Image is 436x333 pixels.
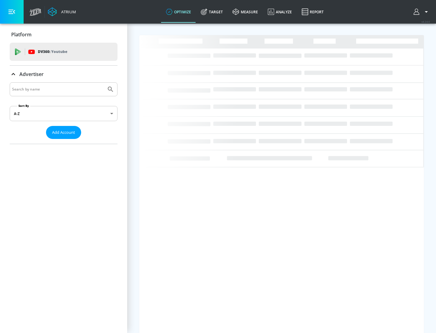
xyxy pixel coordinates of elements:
[10,106,117,121] div: A-Z
[46,126,81,139] button: Add Account
[17,104,30,108] label: Sort By
[421,20,430,23] span: v 4.24.0
[10,66,117,83] div: Advertiser
[10,43,117,61] div: DV360: Youtube
[12,85,104,93] input: Search by name
[59,9,76,15] div: Atrium
[51,48,67,55] p: Youtube
[48,7,76,16] a: Atrium
[297,1,329,23] a: Report
[11,31,31,38] p: Platform
[263,1,297,23] a: Analyze
[161,1,196,23] a: optimize
[10,82,117,144] div: Advertiser
[10,139,117,144] nav: list of Advertiser
[196,1,228,23] a: Target
[228,1,263,23] a: measure
[19,71,44,77] p: Advertiser
[38,48,67,55] p: DV360:
[10,26,117,43] div: Platform
[52,129,75,136] span: Add Account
